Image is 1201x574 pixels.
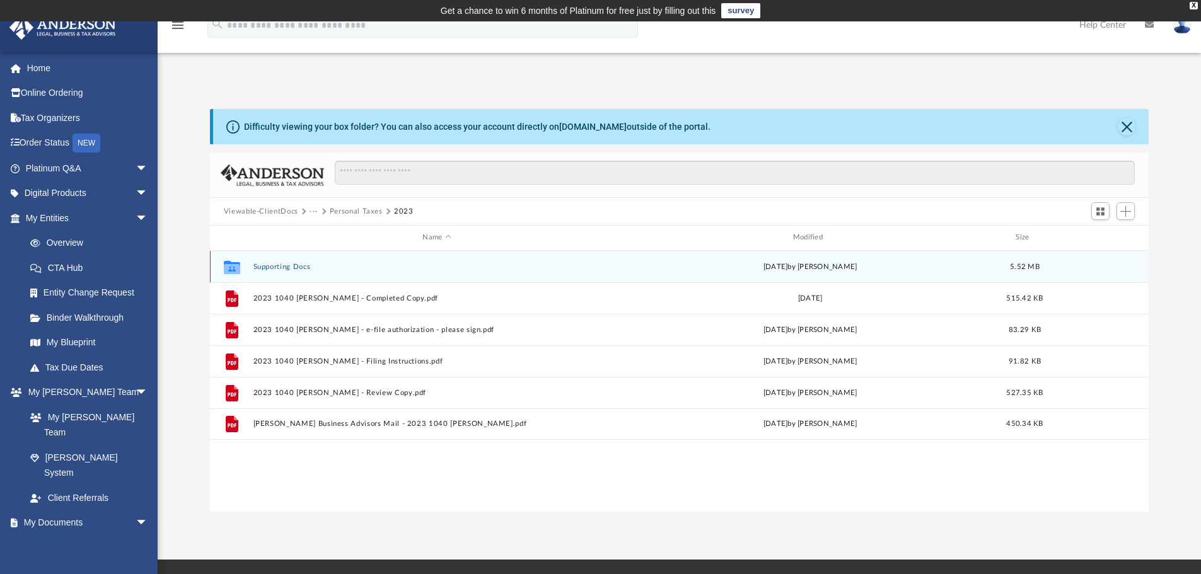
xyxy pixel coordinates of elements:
[1006,294,1043,301] span: 515.42 KB
[253,389,620,397] button: 2023 1040 [PERSON_NAME] - Review Copy.pdf
[18,485,161,510] a: Client Referrals
[626,261,994,272] div: [DATE] by [PERSON_NAME]
[1118,118,1135,135] button: Close
[9,205,167,231] a: My Entitiesarrow_drop_down
[1009,326,1041,333] span: 83.29 KB
[211,17,224,31] i: search
[335,161,1135,185] input: Search files and folders
[253,294,620,302] button: 2023 1040 [PERSON_NAME] - Completed Copy.pdf
[626,292,994,304] div: [DATE]
[1010,263,1040,270] span: 5.52 MB
[441,3,716,18] div: Get a chance to win 6 months of Platinum for free just by filling out this
[1006,389,1043,396] span: 527.35 KB
[253,420,620,428] button: [PERSON_NAME] Business Advisors Mail - 2023 1040 [PERSON_NAME].pdf
[721,3,760,18] a: survey
[9,130,167,156] a: Order StatusNEW
[136,156,161,181] span: arrow_drop_down
[9,156,167,181] a: Platinum Q&Aarrow_drop_down
[18,255,167,280] a: CTA Hub
[626,232,994,243] div: Modified
[626,355,994,367] div: [DATE] by [PERSON_NAME]
[170,18,185,33] i: menu
[6,15,120,40] img: Anderson Advisors Platinum Portal
[252,232,620,243] div: Name
[170,24,185,33] a: menu
[330,206,383,217] button: Personal Taxes
[9,181,167,206] a: Digital Productsarrow_drop_down
[136,380,161,406] span: arrow_drop_down
[18,405,154,445] a: My [PERSON_NAME] Team
[9,105,167,130] a: Tax Organizers
[9,55,167,81] a: Home
[1091,202,1110,220] button: Switch to Grid View
[1009,357,1041,364] span: 91.82 KB
[18,445,161,485] a: [PERSON_NAME] System
[626,324,994,335] div: [DATE] by [PERSON_NAME]
[73,134,100,152] div: NEW
[9,81,167,106] a: Online Ordering
[394,206,414,217] button: 2023
[253,357,620,365] button: 2023 1040 [PERSON_NAME] - Filing Instructions.pdf
[1117,202,1135,220] button: Add
[136,181,161,207] span: arrow_drop_down
[18,231,167,256] a: Overview
[626,418,994,430] div: [DATE] by [PERSON_NAME]
[1190,2,1198,9] div: close
[18,330,161,355] a: My Blueprint
[216,232,247,243] div: id
[210,251,1149,512] div: grid
[18,280,167,306] a: Entity Change Request
[999,232,1050,243] div: Size
[310,206,318,217] button: ···
[244,120,711,134] div: Difficulty viewing your box folder? You can also access your account directly on outside of the p...
[559,122,627,132] a: [DOMAIN_NAME]
[224,206,298,217] button: Viewable-ClientDocs
[253,326,620,334] button: 2023 1040 [PERSON_NAME] - e-file authorization - please sign.pdf
[18,355,167,380] a: Tax Due Dates
[18,305,167,330] a: Binder Walkthrough
[136,510,161,536] span: arrow_drop_down
[1006,420,1043,427] span: 450.34 KB
[1173,16,1192,34] img: User Pic
[9,510,161,536] a: My Documentsarrow_drop_down
[1055,232,1144,243] div: id
[253,263,620,271] button: Supporting Docs
[9,380,161,405] a: My [PERSON_NAME] Teamarrow_drop_down
[626,387,994,398] div: [DATE] by [PERSON_NAME]
[136,205,161,231] span: arrow_drop_down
